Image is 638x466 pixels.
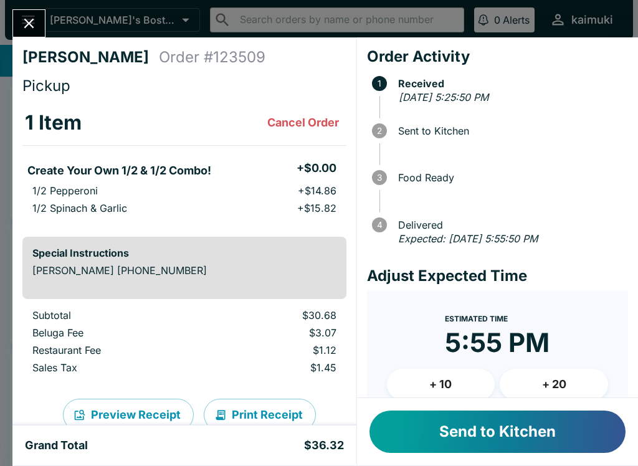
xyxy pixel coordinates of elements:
text: 1 [378,78,381,88]
p: Beluga Fee [32,326,194,339]
p: + $14.86 [298,184,336,197]
h4: Adjust Expected Time [367,267,628,285]
em: Expected: [DATE] 5:55:50 PM [398,232,538,245]
span: Food Ready [392,172,628,183]
h4: Order Activity [367,47,628,66]
p: $1.12 [214,344,336,356]
h4: [PERSON_NAME] [22,48,159,67]
span: Estimated Time [445,314,508,323]
text: 3 [377,173,382,183]
h5: $36.32 [304,438,344,453]
p: Restaurant Fee [32,344,194,356]
h5: Create Your Own 1/2 & 1/2 Combo! [27,163,211,178]
table: orders table [22,309,346,379]
p: $30.68 [214,309,336,321]
p: Sales Tax [32,361,194,374]
span: Delivered [392,219,628,231]
button: + 10 [387,369,495,400]
h4: Order # 123509 [159,48,265,67]
p: 1/2 Pepperoni [32,184,98,197]
p: Subtotal [32,309,194,321]
h5: + $0.00 [297,161,336,176]
button: + 20 [500,369,608,400]
h3: 1 Item [25,110,82,135]
button: Close [13,10,45,37]
table: orders table [22,100,346,227]
h5: Grand Total [25,438,88,453]
button: Cancel Order [262,110,344,135]
p: [PERSON_NAME] [PHONE_NUMBER] [32,264,336,277]
p: 1/2 Spinach & Garlic [32,202,127,214]
span: Sent to Kitchen [392,125,628,136]
button: Print Receipt [204,399,316,431]
p: $1.45 [214,361,336,374]
h6: Special Instructions [32,247,336,259]
p: + $15.82 [297,202,336,214]
em: [DATE] 5:25:50 PM [399,91,488,103]
time: 5:55 PM [445,326,550,359]
span: Received [392,78,628,89]
text: 2 [377,126,382,136]
button: Send to Kitchen [369,411,626,453]
p: $3.07 [214,326,336,339]
button: Preview Receipt [63,399,194,431]
text: 4 [376,220,382,230]
span: Pickup [22,77,70,95]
